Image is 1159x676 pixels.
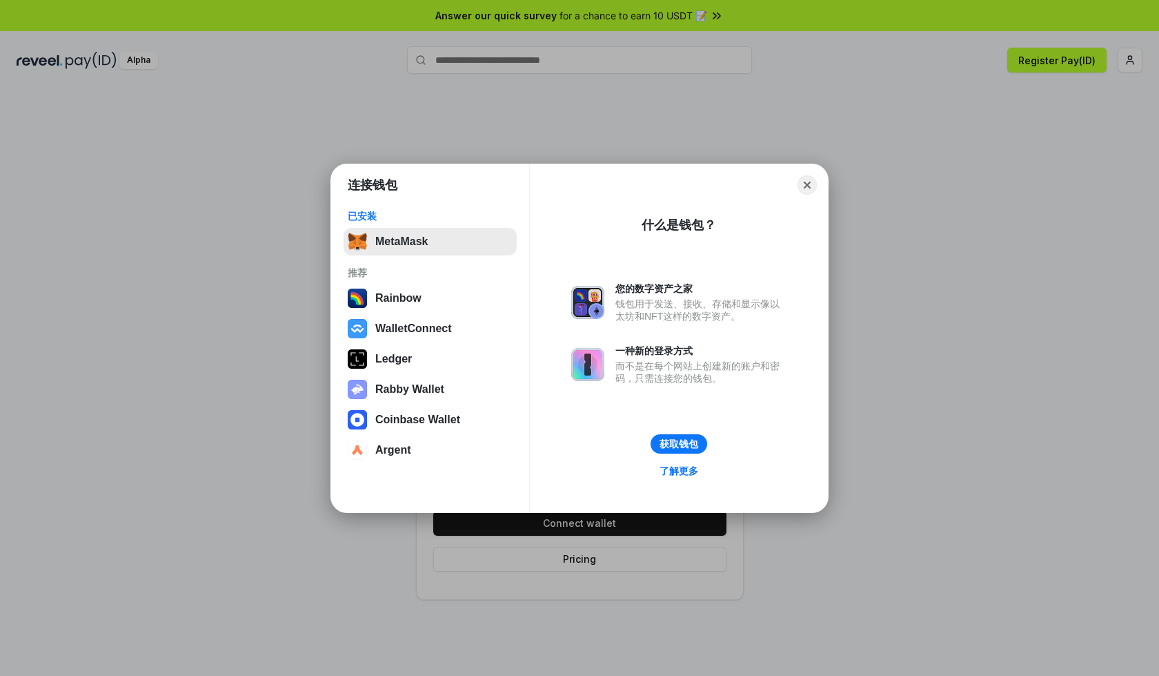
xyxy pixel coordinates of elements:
[660,438,698,450] div: 获取钱包
[375,414,460,426] div: Coinbase Wallet
[344,345,517,373] button: Ledger
[348,177,397,193] h1: 连接钱包
[344,315,517,342] button: WalletConnect
[348,232,367,251] img: svg+xml,%3Csvg%20fill%3D%22none%22%20height%3D%2233%22%20viewBox%3D%220%200%2035%2033%22%20width%...
[615,298,786,322] div: 钱包用于发送、接收、存储和显示像以太坊和NFT这样的数字资产。
[375,292,422,305] div: Rainbow
[344,406,517,434] button: Coinbase Wallet
[615,282,786,295] div: 您的数字资产之家
[375,353,412,365] div: Ledger
[651,462,706,480] a: 了解更多
[348,210,513,222] div: 已安装
[344,436,517,464] button: Argent
[344,228,517,255] button: MetaMask
[348,441,367,460] img: svg+xml,%3Csvg%20width%3D%2228%22%20height%3D%2228%22%20viewBox%3D%220%200%2028%2028%22%20fill%3D...
[375,383,444,396] div: Rabby Wallet
[344,376,517,403] button: Rabby Wallet
[375,322,452,335] div: WalletConnect
[615,360,786,385] div: 而不是在每个网站上创建新的账户和密码，只需连接您的钱包。
[348,289,367,308] img: svg+xml,%3Csvg%20width%3D%22120%22%20height%3D%22120%22%20viewBox%3D%220%200%20120%20120%22%20fil...
[348,410,367,429] img: svg+xml,%3Csvg%20width%3D%2228%22%20height%3D%2228%22%20viewBox%3D%220%200%2028%2028%22%20fill%3D...
[571,348,604,381] img: svg+xml,%3Csvg%20xmlns%3D%22http%3A%2F%2Fwww.w3.org%2F2000%2Fsvg%22%20fill%3D%22none%22%20viewBox...
[571,286,604,319] img: svg+xml,%3Csvg%20xmlns%3D%22http%3A%2F%2Fwww.w3.org%2F2000%2Fsvg%22%20fill%3D%22none%22%20viewBox...
[651,434,707,454] button: 获取钱包
[348,319,367,338] img: svg+xml,%3Csvg%20width%3D%2228%22%20height%3D%2228%22%20viewBox%3D%220%200%2028%2028%22%20fill%3D...
[660,465,698,477] div: 了解更多
[344,284,517,312] button: Rainbow
[375,444,411,456] div: Argent
[348,349,367,369] img: svg+xml,%3Csvg%20xmlns%3D%22http%3A%2F%2Fwww.w3.org%2F2000%2Fsvg%22%20width%3D%2228%22%20height%3...
[348,380,367,399] img: svg+xml,%3Csvg%20xmlns%3D%22http%3A%2F%2Fwww.w3.org%2F2000%2Fsvg%22%20fill%3D%22none%22%20viewBox...
[375,235,428,248] div: MetaMask
[798,175,817,195] button: Close
[348,267,513,279] div: 推荐
[615,345,786,357] div: 一种新的登录方式
[642,217,716,233] div: 什么是钱包？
